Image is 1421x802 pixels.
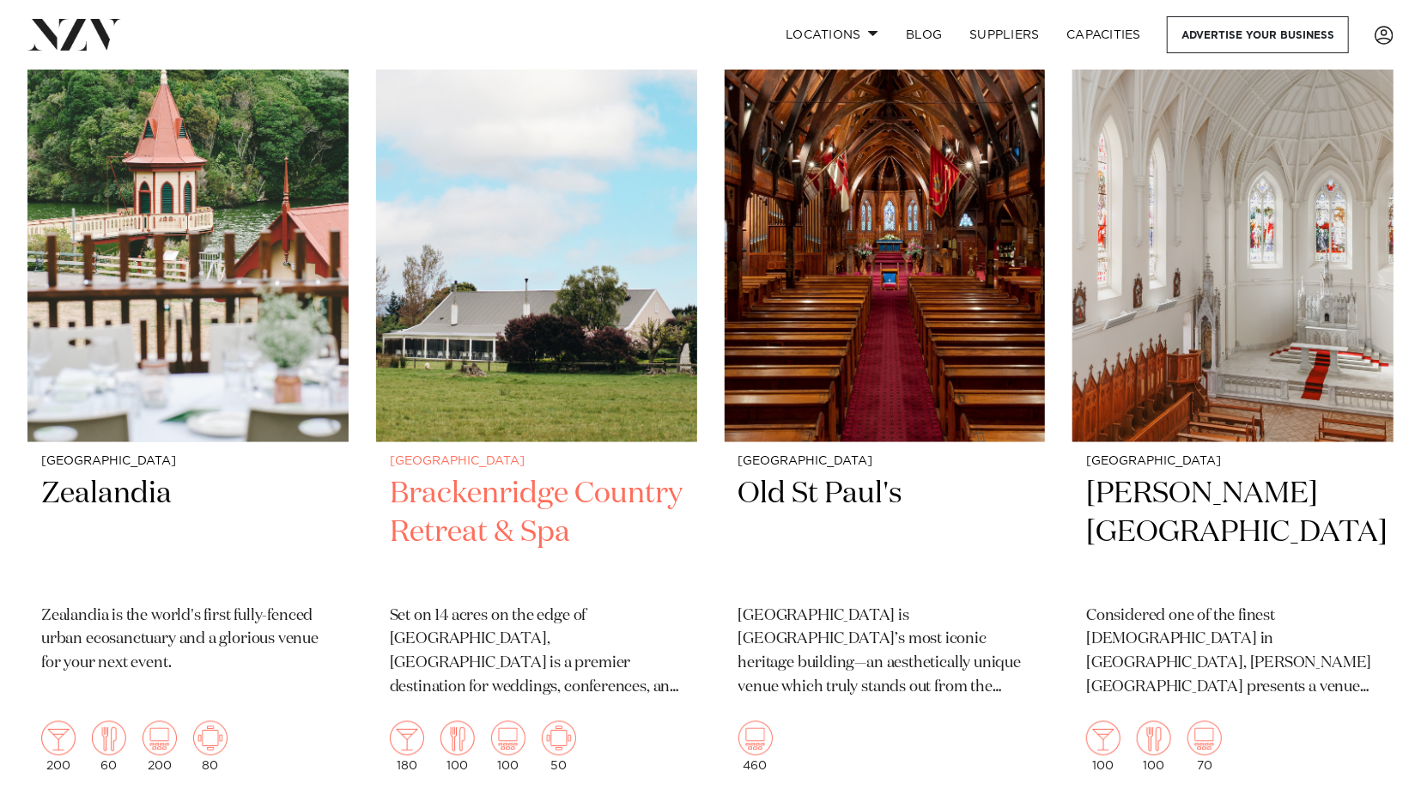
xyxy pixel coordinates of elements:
[725,11,1046,787] a: [GEOGRAPHIC_DATA] Old St Paul's [GEOGRAPHIC_DATA] is [GEOGRAPHIC_DATA]’s most iconic heritage bui...
[491,721,525,773] div: 100
[92,721,126,773] div: 60
[390,721,424,756] img: cocktail.png
[1137,721,1171,773] div: 100
[143,721,177,756] img: theatre.png
[892,16,956,53] a: BLOG
[27,11,349,787] a: Rātā Cafe at Zealandia [GEOGRAPHIC_DATA] Zealandia Zealandia is the world's first fully-fenced ur...
[542,721,576,756] img: meeting.png
[27,19,121,50] img: nzv-logo.png
[41,605,335,677] p: Zealandia is the world's first fully-fenced urban ecosanctuary and a glorious venue for your next...
[1086,456,1380,469] small: [GEOGRAPHIC_DATA]
[1086,605,1380,702] p: Considered one of the finest [DEMOGRAPHIC_DATA] in [GEOGRAPHIC_DATA], [PERSON_NAME][GEOGRAPHIC_DA...
[390,456,683,469] small: [GEOGRAPHIC_DATA]
[1167,16,1349,53] a: Advertise your business
[738,456,1032,469] small: [GEOGRAPHIC_DATA]
[390,721,424,773] div: 180
[1086,476,1380,592] h2: [PERSON_NAME][GEOGRAPHIC_DATA]
[440,721,475,773] div: 100
[738,605,1032,702] p: [GEOGRAPHIC_DATA] is [GEOGRAPHIC_DATA]’s most iconic heritage building—an aesthetically unique ve...
[390,476,683,592] h2: Brackenridge Country Retreat & Spa
[491,721,525,756] img: theatre.png
[1054,16,1156,53] a: Capacities
[193,721,228,773] div: 80
[738,721,773,773] div: 460
[542,721,576,773] div: 50
[1137,721,1171,756] img: dining.png
[1072,11,1394,787] a: [GEOGRAPHIC_DATA] [PERSON_NAME][GEOGRAPHIC_DATA] Considered one of the finest [DEMOGRAPHIC_DATA] ...
[376,11,697,787] a: [GEOGRAPHIC_DATA] Brackenridge Country Retreat & Spa Set on 14 acres on the edge of [GEOGRAPHIC_D...
[143,721,177,773] div: 200
[440,721,475,756] img: dining.png
[41,476,335,592] h2: Zealandia
[41,721,76,773] div: 200
[1086,721,1120,773] div: 100
[1187,721,1222,756] img: theatre.png
[1086,721,1120,756] img: cocktail.png
[1187,721,1222,773] div: 70
[390,605,683,702] p: Set on 14 acres on the edge of [GEOGRAPHIC_DATA], [GEOGRAPHIC_DATA] is a premier destination for ...
[27,11,349,441] img: Rātā Cafe at Zealandia
[738,476,1032,592] h2: Old St Paul's
[92,721,126,756] img: dining.png
[41,721,76,756] img: cocktail.png
[193,721,228,756] img: meeting.png
[956,16,1053,53] a: SUPPLIERS
[738,721,773,756] img: theatre.png
[41,456,335,469] small: [GEOGRAPHIC_DATA]
[772,16,892,53] a: Locations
